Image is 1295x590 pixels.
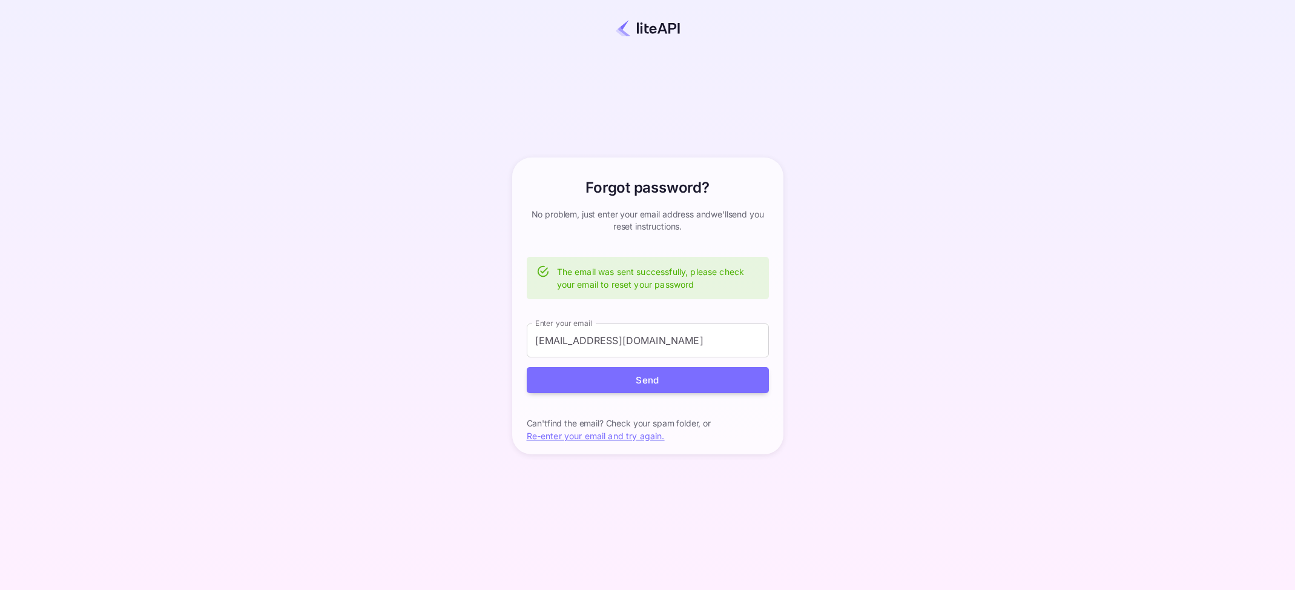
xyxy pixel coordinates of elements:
p: No problem, just enter your email address and we'll send you reset instructions. [527,208,769,233]
label: Enter your email [535,318,592,328]
button: Send [527,367,769,393]
img: liteapi [616,19,680,37]
h6: Forgot password? [585,177,709,199]
div: The email was sent successfully, please check your email to reset your password [557,260,759,296]
a: Re-enter your email and try again. [527,431,665,441]
p: Can't find the email? Check your spam folder, or [527,417,769,429]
